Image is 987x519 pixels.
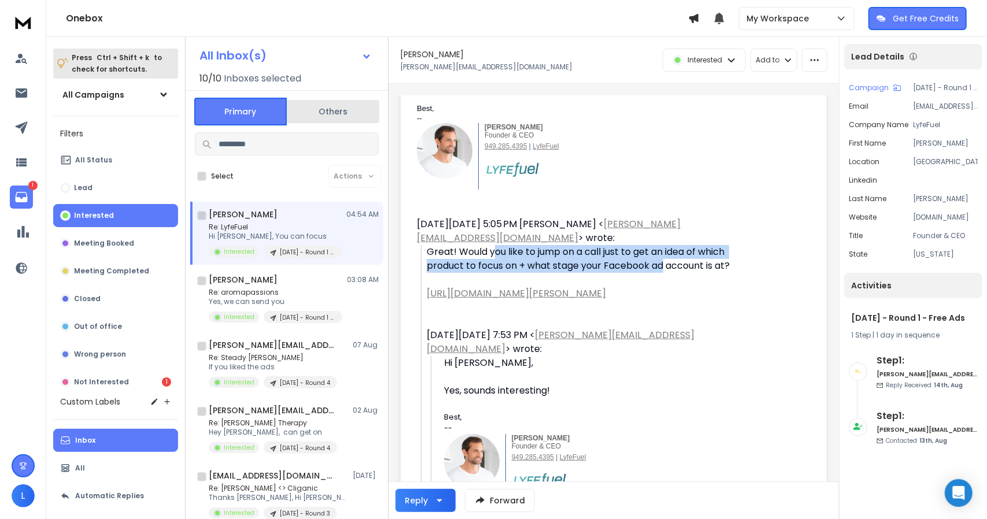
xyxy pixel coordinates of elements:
h1: All Inbox(s) [199,50,267,61]
div: [DATE][DATE] 7:53 PM < > wrote: [427,328,755,356]
p: Meeting Booked [74,239,134,248]
p: Re: LyfeFuel [209,223,342,232]
p: title [849,231,863,240]
p: If you liked the ads [209,362,337,372]
span: Founder & CEO [485,131,534,139]
h3: Custom Labels [60,396,120,407]
button: All Inbox(s) [190,44,381,67]
p: Interested [74,211,114,220]
p: [PERSON_NAME] [913,194,978,203]
p: Interested [224,378,254,387]
h1: [PERSON_NAME] [400,49,464,60]
a: 1 [10,186,33,209]
label: Select [211,172,234,181]
p: [EMAIL_ADDRESS][DOMAIN_NAME] [913,102,978,111]
p: Automatic Replies [75,491,144,501]
p: Press to check for shortcuts. [72,52,162,75]
button: Reply [395,489,456,512]
p: [DATE] - Round 3 [280,509,330,518]
p: [GEOGRAPHIC_DATA] [913,157,978,166]
b: [PERSON_NAME] [485,123,543,131]
button: Inbox [53,429,178,452]
p: Reply Received [886,381,963,390]
h6: [PERSON_NAME][EMAIL_ADDRESS][DOMAIN_NAME] [877,370,978,379]
span: | [556,453,557,461]
img: AIorK4wJP8fLrhBw0903GpdeOlKMarD-3Jlo9s8O0_VbMzQ51Yuc_GrWLY4ExR0YDwpnD3-rUy6npAUNvEIh [512,472,567,489]
div: Hi [PERSON_NAME], [444,356,755,370]
a: [PERSON_NAME][EMAIL_ADDRESS][DOMAIN_NAME] [417,217,681,244]
button: Not Interested1 [53,370,178,394]
b: [PERSON_NAME] [512,434,570,442]
p: Last Name [849,194,886,203]
p: 04:54 AM [346,210,379,219]
p: Meeting Completed [74,266,149,276]
h1: All Campaigns [62,89,124,101]
p: Founder & CEO [913,231,978,240]
p: Lead [74,183,93,192]
div: Activities [844,273,982,298]
p: -- [417,113,755,123]
p: linkedin [849,176,877,185]
p: 1 [28,181,38,190]
p: State [849,250,867,259]
img: AIorK4wJP8fLrhBw0903GpdeOlKMarD-3Jlo9s8O0_VbMzQ51Yuc_GrWLY4ExR0YDwpnD3-rUy6npAUNvEIh [485,161,540,178]
p: All [75,464,85,473]
button: All Status [53,149,178,172]
div: Great! Would you like to jump on a call just to get an idea of which product to focus on + what s... [427,245,755,273]
h6: [PERSON_NAME][EMAIL_ADDRESS][DOMAIN_NAME] [877,425,978,434]
p: [DATE] - Round 4 [280,444,330,453]
a: [URL][DOMAIN_NAME][PERSON_NAME] [427,287,606,300]
p: location [849,157,879,166]
p: Email [849,102,868,111]
p: Company Name [849,120,908,129]
span: 14th, Aug [934,381,963,390]
button: Meeting Completed [53,259,178,283]
h6: Step 1 : [877,354,978,368]
p: [DATE] - Round 1 - Free Ads [280,248,335,257]
button: Out of office [53,315,178,338]
p: Closed [74,294,101,303]
p: Not Interested [74,377,129,387]
button: Automatic Replies [53,484,178,507]
div: Yes, sounds interesting! [444,384,755,398]
a: [PERSON_NAME][EMAIL_ADDRESS][DOMAIN_NAME] [427,328,694,355]
div: Best, [444,412,755,422]
p: Interested [224,247,254,256]
p: Yes, we can send you [209,297,342,306]
h1: [PERSON_NAME] [209,209,278,220]
p: Interested [224,443,254,452]
p: website [849,213,877,222]
p: First Name [849,139,886,148]
button: Closed [53,287,178,310]
p: Campaign [849,83,889,92]
span: 1 Step [851,330,871,340]
span: 10 / 10 [199,72,221,86]
p: All Status [75,155,112,165]
p: 03:08 AM [347,275,379,284]
div: [DATE][DATE] 5:05 PM [PERSON_NAME] < > wrote: [417,217,755,245]
p: [DATE] - Round 1 - Free Ads [280,313,335,322]
h1: [PERSON_NAME][EMAIL_ADDRESS][DOMAIN_NAME] [209,339,336,351]
p: Interested [687,55,722,65]
p: [DATE] [353,471,379,480]
h3: Inboxes selected [224,72,301,86]
h1: [EMAIL_ADDRESS][DOMAIN_NAME] [209,470,336,481]
p: Re: [PERSON_NAME] <> Cliganic [209,484,348,493]
p: Out of office [74,322,122,331]
h1: Onebox [66,12,688,25]
span: 13th, Aug [919,436,947,445]
p: Thanks [PERSON_NAME], Hi [PERSON_NAME], nice to [209,493,348,502]
button: All Campaigns [53,83,178,106]
p: Re: [PERSON_NAME] Therapy [209,418,337,428]
span: Ctrl + Shift + k [95,51,151,64]
p: Hi [PERSON_NAME], You can focus [209,232,342,241]
p: Wrong person [74,350,126,359]
div: | [851,331,975,340]
h1: [DATE] - Round 1 - Free Ads [851,312,975,324]
p: My Workspace [746,13,814,24]
p: 07 Aug [353,340,379,350]
span: 1 day in sequence [876,330,940,340]
button: Wrong person [53,343,178,366]
button: Meeting Booked [53,232,178,255]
